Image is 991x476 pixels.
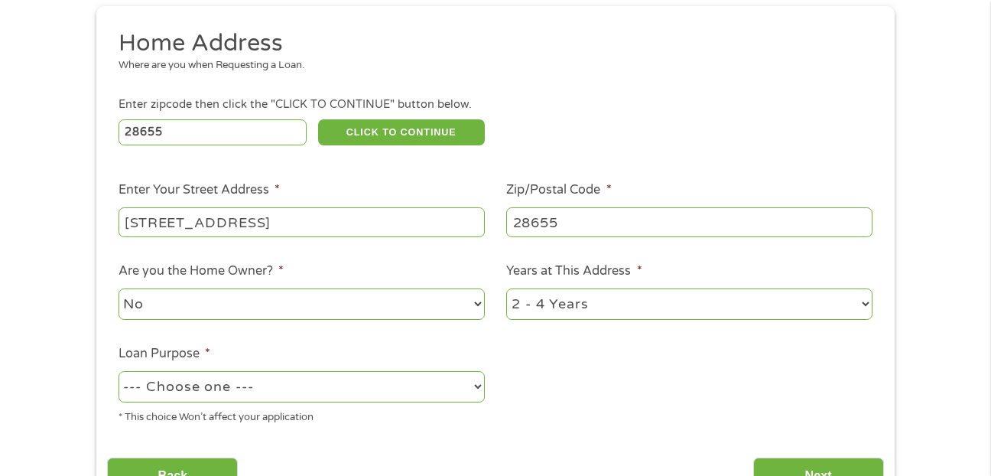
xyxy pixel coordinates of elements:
label: Enter Your Street Address [119,182,280,198]
input: Enter Zipcode (e.g 01510) [119,119,307,145]
label: Loan Purpose [119,346,210,362]
label: Zip/Postal Code [506,182,611,198]
div: Enter zipcode then click the "CLICK TO CONTINUE" button below. [119,96,872,113]
h2: Home Address [119,28,862,59]
div: Where are you when Requesting a Loan. [119,58,862,73]
label: Years at This Address [506,263,642,279]
label: Are you the Home Owner? [119,263,284,279]
button: CLICK TO CONTINUE [318,119,485,145]
div: * This choice Won’t affect your application [119,405,485,425]
input: 1 Main Street [119,207,485,236]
